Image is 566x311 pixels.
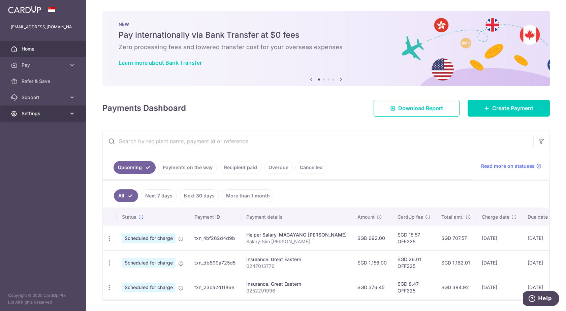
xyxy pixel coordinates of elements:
[220,161,261,174] a: Recipient paid
[523,291,559,308] iframe: Opens a widget where you can find more information
[392,275,436,300] td: SGD 8.47 OFF225
[441,214,464,220] span: Total amt.
[398,214,423,220] span: CardUp fee
[246,238,347,245] p: Salary-Sim [PERSON_NAME]
[398,104,443,112] span: Download Report
[189,208,241,226] th: Payment ID
[22,94,66,101] span: Support
[476,250,522,275] td: [DATE]
[122,214,136,220] span: Status
[264,161,293,174] a: Overdue
[119,59,202,66] a: Learn more about Bank Transfer
[352,250,392,275] td: SGD 1,156.00
[392,226,436,250] td: SGD 15.57 OFF225
[189,226,241,250] td: txn_4bf262d4d9b
[8,5,41,13] img: CardUp
[102,11,550,86] img: Bank transfer banner
[189,275,241,300] td: txn_23ba2d1186e
[436,226,476,250] td: SGD 707.57
[392,250,436,275] td: SGD 26.01 OFF225
[122,258,176,268] span: Scheduled for charge
[119,30,534,40] h5: Pay internationally via Bank Transfer at $0 fees
[141,189,177,202] a: Next 7 days
[246,287,347,294] p: 0252291096
[122,283,176,292] span: Scheduled for charge
[528,214,548,220] span: Due date
[189,250,241,275] td: txn_db899a725d5
[22,110,66,117] span: Settings
[357,214,375,220] span: Amount
[119,22,534,27] p: NEW
[482,214,509,220] span: Charge date
[22,45,66,52] span: Home
[158,161,217,174] a: Payments on the way
[246,281,347,287] div: Insurance. Great Eastern
[22,78,66,85] span: Refer & Save
[295,161,327,174] a: Cancelled
[114,161,156,174] a: Upcoming
[102,102,186,114] h4: Payments Dashboard
[492,104,533,112] span: Create Payment
[374,100,460,117] a: Download Report
[476,226,522,250] td: [DATE]
[481,163,541,169] a: Read more on statuses
[481,163,535,169] span: Read more on statuses
[436,275,476,300] td: SGD 384.92
[103,130,533,152] input: Search by recipient name, payment id or reference
[476,275,522,300] td: [DATE]
[522,275,561,300] td: [DATE]
[22,62,66,68] span: Pay
[436,250,476,275] td: SGD 1,182.01
[246,231,347,238] div: Helper Salary. MAGAYANO [PERSON_NAME]
[468,100,550,117] a: Create Payment
[241,208,352,226] th: Payment details
[246,263,347,270] p: 0247013776
[246,256,347,263] div: Insurance. Great Eastern
[114,189,138,202] a: All
[222,189,274,202] a: More than 1 month
[122,234,176,243] span: Scheduled for charge
[352,275,392,300] td: SGD 376.45
[180,189,219,202] a: Next 30 days
[522,250,561,275] td: [DATE]
[11,24,75,30] p: [EMAIL_ADDRESS][DOMAIN_NAME]
[352,226,392,250] td: SGD 692.00
[522,226,561,250] td: [DATE]
[119,43,534,51] h6: Zero processing fees and lowered transfer cost for your overseas expenses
